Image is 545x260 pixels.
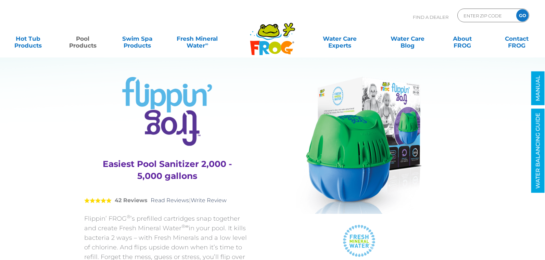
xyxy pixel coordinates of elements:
[93,158,242,182] h3: Easiest Pool Sanitizer 2,000 - 5,000 gallons
[171,32,224,45] a: Fresh MineralWater∞
[191,197,227,204] a: Write Review
[305,32,374,45] a: Water CareExperts
[531,109,545,193] a: WATER BALANCING GUIDE
[84,198,112,203] span: 5
[7,32,49,45] a: Hot TubProducts
[122,77,212,146] img: Product Logo
[413,9,448,26] p: Find A Dealer
[127,214,130,219] sup: ®
[116,32,159,45] a: Swim SpaProducts
[115,197,148,204] strong: 42 Reviews
[496,32,538,45] a: ContactFROG
[531,71,545,105] a: MANUAL
[205,41,208,47] sup: ∞
[246,14,299,55] img: Frog Products Logo
[441,32,483,45] a: AboutFROG
[151,197,189,204] a: Read Reviews
[296,77,422,214] img: Product Flippin Frog
[181,223,189,229] sup: ®∞
[386,32,429,45] a: Water CareBlog
[84,187,250,214] div: |
[62,32,104,45] a: PoolProducts
[516,9,529,22] input: GO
